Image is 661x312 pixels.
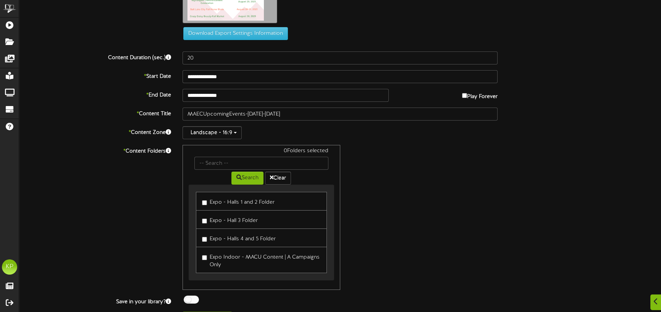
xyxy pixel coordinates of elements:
label: Expo - Hall 3 Folder [202,214,258,225]
input: Play Forever [462,93,467,98]
button: Search [231,172,263,185]
div: KP [2,259,17,275]
a: Download Export Settings Information [179,31,288,37]
label: Content Zone [13,126,177,137]
label: Expo - Halls 4 and 5 Folder [202,233,276,243]
input: Title of this Content [183,108,498,121]
label: Content Folders [13,145,177,155]
button: Clear [265,172,291,185]
label: Expo Indoor - MACU Content | A Campaigns Only [202,251,321,269]
input: -- Search -- [194,157,328,170]
input: Expo - Hall 3 Folder [202,219,207,224]
button: Download Export Settings Information [183,27,288,40]
label: Content Duration (sec.) [13,51,177,62]
div: 0 Folders selected [189,147,334,157]
label: Play Forever [462,89,498,101]
label: Save in your library? [13,296,177,306]
input: Expo Indoor - MACU Content | A Campaigns Only [202,255,207,260]
button: Landscape - 16:9 [183,126,242,139]
input: Expo - Halls 4 and 5 Folder [202,237,207,242]
input: Expo - Halls 1 and 2 Folder [202,200,207,205]
label: Start Date [13,70,177,80]
label: Content Title [13,108,177,118]
label: End Date [13,89,177,99]
label: Expo - Halls 1 and 2 Folder [202,196,275,206]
